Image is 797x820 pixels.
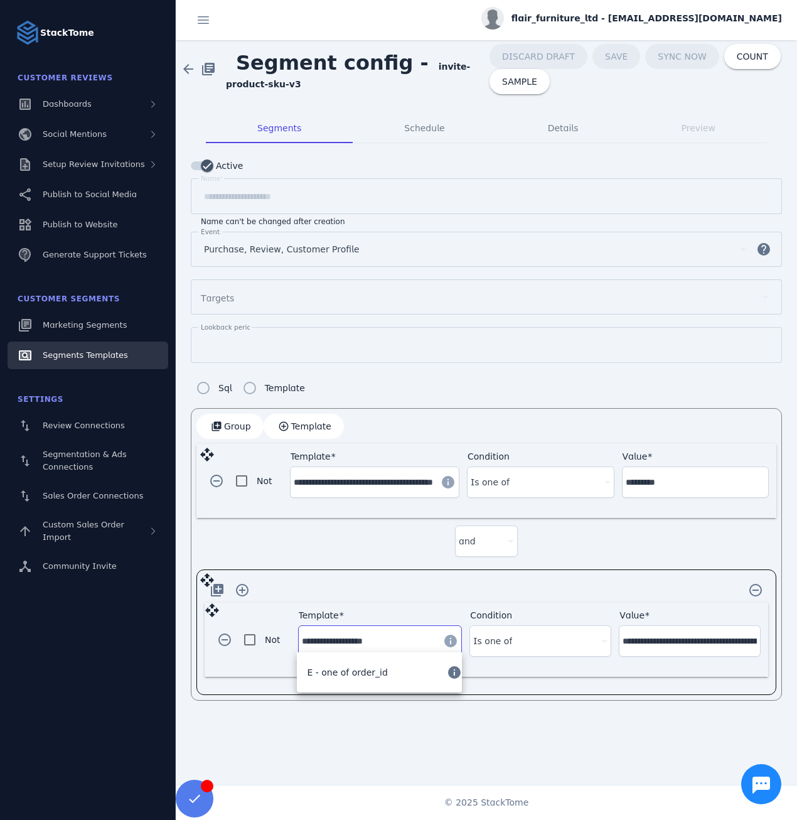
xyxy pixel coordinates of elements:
label: Active [213,158,243,173]
button: Group [196,414,264,439]
mat-icon: info [447,665,462,680]
span: Segmentation & Ads Connections [43,450,127,472]
mat-icon: info [443,634,458,649]
span: Purchase, Review, Customer Profile [204,242,360,257]
a: Marketing Segments [8,311,168,339]
button: flair_furniture_ltd - [EMAIL_ADDRESS][DOMAIN_NAME] [481,7,782,30]
label: Not [262,632,281,647]
mat-label: Condition [468,451,510,461]
a: Sales Order Connections [8,482,168,510]
span: Group [224,422,251,431]
mat-form-field: Segment events [191,232,782,279]
span: Generate Support Tickets [43,250,147,259]
label: Sql [216,380,232,396]
strong: invite-product-sku-v3 [226,62,470,89]
mat-label: Template [291,451,331,461]
input: Template [294,475,433,490]
span: Review Connections [43,421,125,430]
span: © 2025 StackTome [444,796,529,809]
span: Sales Order Connections [43,491,143,500]
span: Segments [257,124,301,132]
span: Custom Sales Order Import [43,520,124,542]
a: Community Invite [8,553,168,580]
mat-label: Value [623,451,648,461]
mat-label: Value [619,610,645,620]
span: Marketing Segments [43,320,127,330]
span: Publish to Website [43,220,117,229]
mat-label: Lookback period [201,323,255,331]
label: Template [262,380,305,396]
span: and [459,534,476,549]
input: Template [302,634,436,649]
strong: StackTome [40,26,94,40]
a: Segments Templates [8,342,168,369]
mat-icon: help [749,242,779,257]
mat-form-field: Segment targets [191,279,782,327]
a: Publish to Social Media [8,181,168,208]
span: Template [291,422,331,431]
mat-label: Events [201,228,223,235]
span: Social Mentions [43,129,107,139]
span: Customer Segments [18,294,120,303]
button: COUNT [724,44,781,69]
a: Segmentation & Ads Connections [8,442,168,480]
span: Community Invite [43,561,117,571]
span: flair_furniture_ltd - [EMAIL_ADDRESS][DOMAIN_NAME] [511,12,782,25]
span: COUNT [737,52,768,61]
label: Not [254,473,272,488]
mat-label: Template [299,610,339,620]
button: Template [264,414,344,439]
mat-label: Condition [470,610,512,620]
a: Generate Support Tickets [8,241,168,269]
a: Publish to Website [8,211,168,239]
button: SAMPLE [489,69,550,94]
span: Publish to Social Media [43,190,137,199]
span: Settings [18,395,63,404]
img: profile.jpg [481,7,504,30]
span: Schedule [404,124,444,132]
span: E - one of order_id [307,665,387,680]
mat-form-field: Segment name [191,178,782,227]
span: Is one of [471,475,510,490]
mat-icon: library_books [201,62,216,77]
span: Details [548,124,579,132]
mat-icon: info [441,475,456,490]
mat-label: Name [201,175,220,182]
span: Setup Review Invitations [43,159,145,169]
span: Segment config - [226,41,439,85]
span: Dashboards [43,99,92,109]
mat-hint: Name can't be changed after creation [201,214,345,227]
a: Review Connections [8,412,168,440]
mat-label: Targets [201,293,234,303]
span: Is one of [473,634,512,649]
mat-radio-group: Segment config type [191,375,305,401]
span: Segments Templates [43,350,128,360]
span: SAMPLE [502,77,537,86]
span: Customer Reviews [18,73,113,82]
img: Logo image [15,20,40,45]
